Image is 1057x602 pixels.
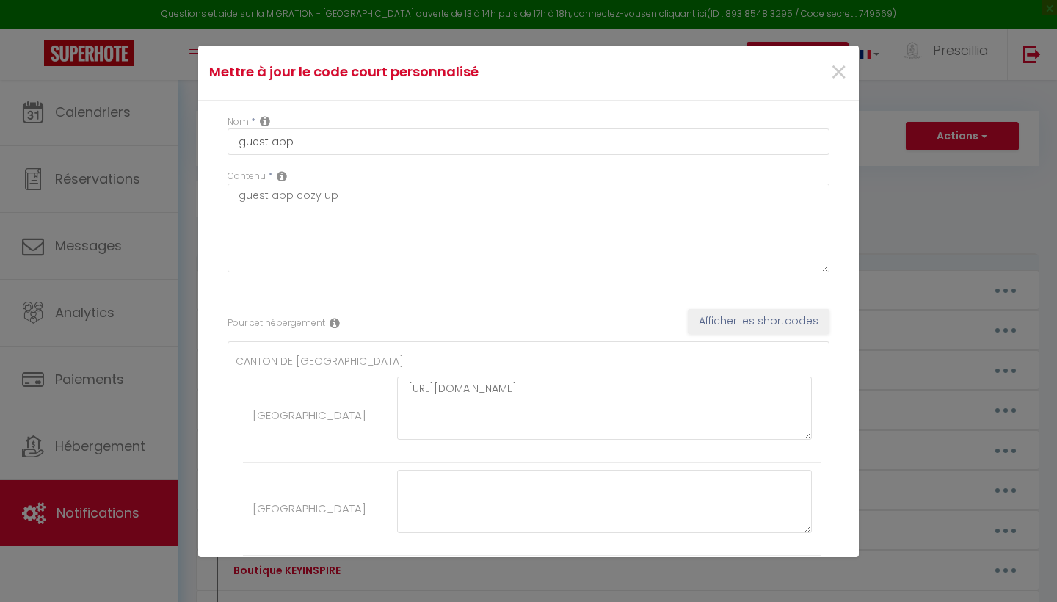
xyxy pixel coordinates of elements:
[277,170,287,182] i: Replacable content
[253,500,366,518] label: [GEOGRAPHIC_DATA]
[228,170,266,184] label: Contenu
[228,128,829,155] input: Custom code name
[209,62,628,82] h4: Mettre à jour le code court personnalisé
[330,317,340,329] i: Rental
[829,57,848,89] button: Close
[228,316,325,330] label: Pour cet hébergement
[688,309,829,334] button: Afficher les shortcodes
[829,51,848,95] span: ×
[253,407,366,424] label: [GEOGRAPHIC_DATA]
[228,115,249,129] label: Nom
[236,353,404,369] label: CANTON DE [GEOGRAPHIC_DATA]
[260,115,270,127] i: Custom short code name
